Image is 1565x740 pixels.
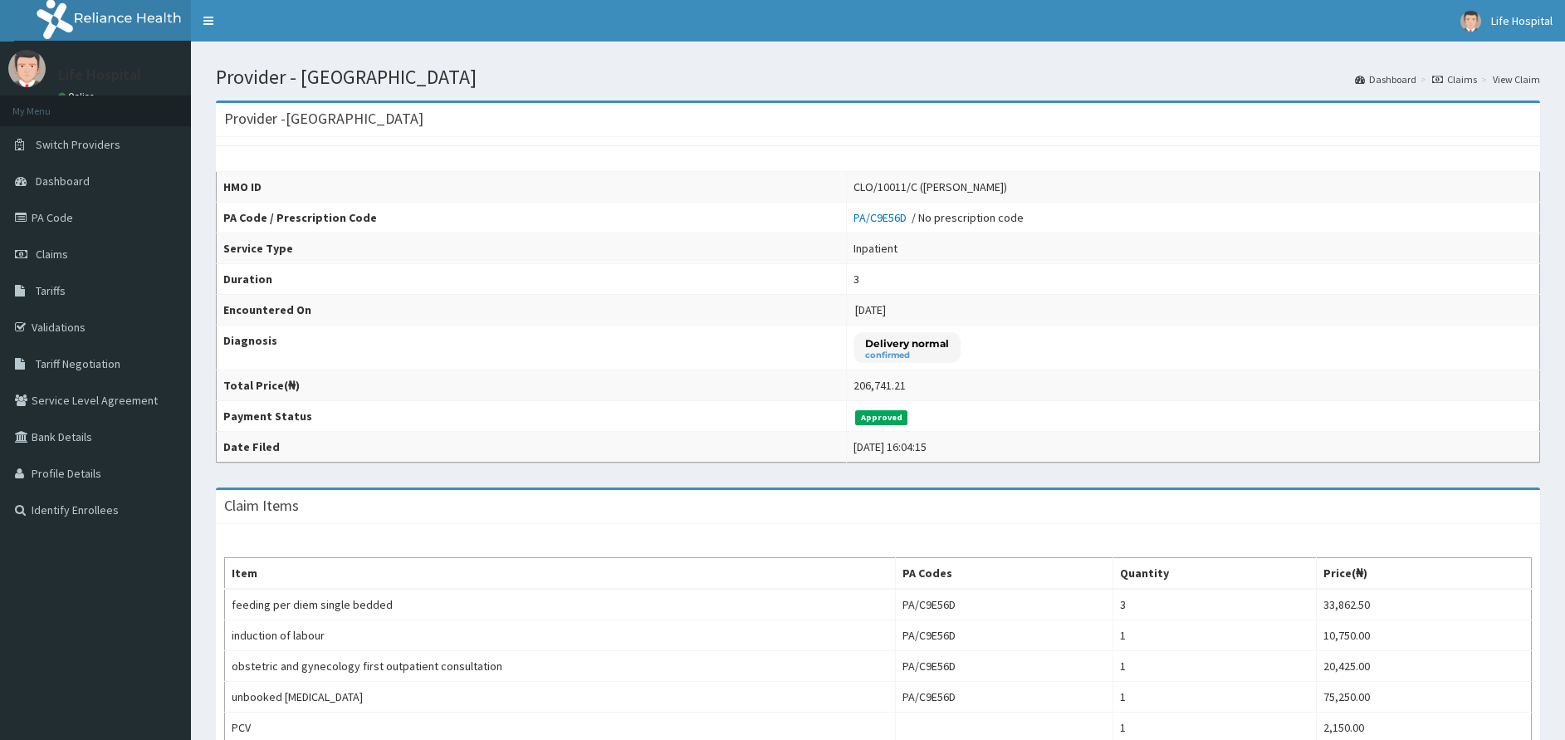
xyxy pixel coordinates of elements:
[896,682,1113,713] td: PA/C9E56D
[224,498,299,513] h3: Claim Items
[217,233,847,264] th: Service Type
[1493,72,1540,86] a: View Claim
[225,620,896,651] td: induction of labour
[8,50,46,87] img: User Image
[1317,589,1532,620] td: 33,862.50
[853,210,912,225] a: PA/C9E56D
[853,209,1024,226] div: / No prescription code
[853,179,1007,195] div: CLO/10011/C ([PERSON_NAME])
[224,111,423,126] h3: Provider - [GEOGRAPHIC_DATA]
[217,401,847,432] th: Payment Status
[1460,11,1481,32] img: User Image
[1113,651,1317,682] td: 1
[896,620,1113,651] td: PA/C9E56D
[58,67,141,82] p: Life Hospital
[225,558,896,590] th: Item
[1317,651,1532,682] td: 20,425.00
[1491,13,1553,28] span: Life Hospital
[865,351,949,360] small: confirmed
[36,174,90,189] span: Dashboard
[58,91,98,102] a: Online
[217,370,847,401] th: Total Price(₦)
[1432,72,1477,86] a: Claims
[217,432,847,463] th: Date Filed
[1113,558,1317,590] th: Quantity
[225,682,896,713] td: unbooked [MEDICAL_DATA]
[896,589,1113,620] td: PA/C9E56D
[1355,72,1416,86] a: Dashboard
[896,651,1113,682] td: PA/C9E56D
[855,410,907,425] span: Approved
[36,283,66,298] span: Tariffs
[896,558,1113,590] th: PA Codes
[216,66,1540,88] h1: Provider - [GEOGRAPHIC_DATA]
[1317,682,1532,713] td: 75,250.00
[853,377,906,394] div: 206,741.21
[853,271,859,287] div: 3
[853,439,927,455] div: [DATE] 16:04:15
[1317,620,1532,651] td: 10,750.00
[225,651,896,682] td: obstetric and gynecology first outpatient consultation
[217,326,847,370] th: Diagnosis
[217,172,847,203] th: HMO ID
[855,302,886,317] span: [DATE]
[217,264,847,295] th: Duration
[36,356,120,371] span: Tariff Negotiation
[217,203,847,233] th: PA Code / Prescription Code
[1113,620,1317,651] td: 1
[36,247,68,262] span: Claims
[1113,589,1317,620] td: 3
[1113,682,1317,713] td: 1
[865,336,949,350] p: Delivery normal
[36,137,120,152] span: Switch Providers
[217,295,847,326] th: Encountered On
[225,589,896,620] td: feeding per diem single bedded
[853,240,897,257] div: Inpatient
[1317,558,1532,590] th: Price(₦)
